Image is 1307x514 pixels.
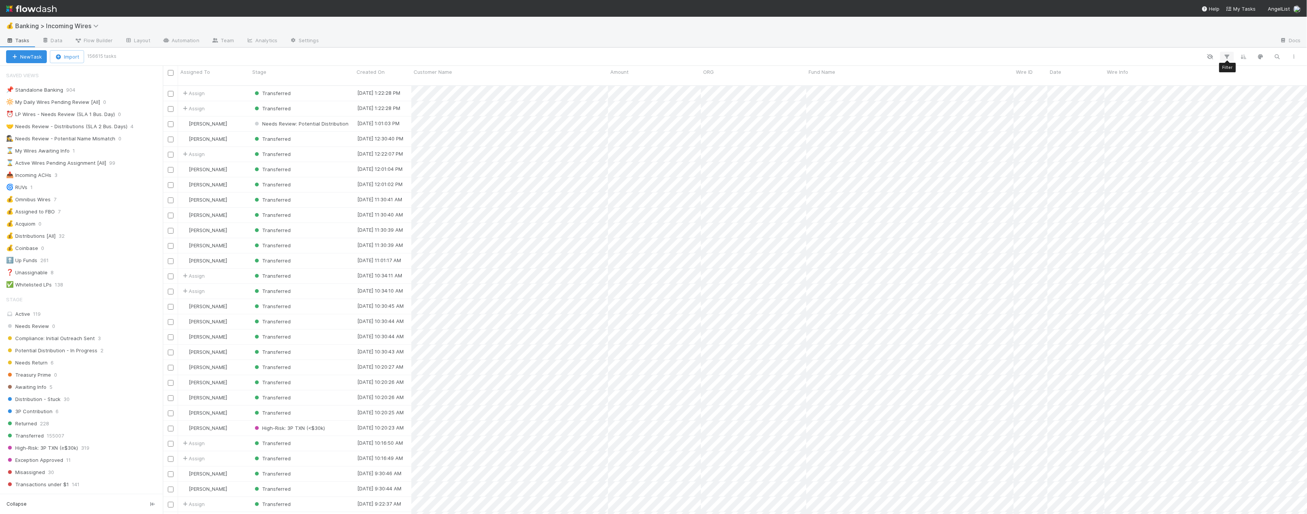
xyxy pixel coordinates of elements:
[253,166,291,172] span: Transferred
[253,287,291,295] div: Transferred
[357,68,385,76] span: Created On
[168,502,174,508] input: Toggle Row Selected
[357,317,404,325] div: [DATE] 10:30:44 AM
[181,439,205,447] div: Assign
[6,407,53,416] span: 3P Contribution
[181,485,227,493] div: [PERSON_NAME]
[181,471,188,477] img: avatar_eacbd5bb-7590-4455-a9e9-12dcb5674423.png
[6,257,14,263] span: ⬆️
[357,104,400,112] div: [DATE] 1:22:28 PM
[181,105,205,112] span: Assign
[253,425,325,431] span: High-Risk: 3P TXN (<$30k)
[253,121,349,127] span: Needs Review: Potential Distribution
[1274,35,1307,47] a: Docs
[357,485,401,492] div: [DATE] 9:30:44 AM
[253,395,291,401] span: Transferred
[189,136,227,142] span: [PERSON_NAME]
[205,35,240,47] a: Team
[253,181,291,188] span: Transferred
[253,181,291,188] div: Transferred
[181,258,188,264] img: avatar_eacbd5bb-7590-4455-a9e9-12dcb5674423.png
[357,180,403,188] div: [DATE] 12:01:02 PM
[75,37,113,44] span: Flow Builder
[181,349,188,355] img: avatar_eacbd5bb-7590-4455-a9e9-12dcb5674423.png
[189,303,227,309] span: [PERSON_NAME]
[6,86,14,93] span: 📌
[6,196,14,202] span: 💰
[81,443,89,453] span: 319
[6,220,14,227] span: 💰
[50,50,84,63] button: Import
[181,89,205,97] span: Assign
[253,485,291,493] div: Transferred
[6,68,39,83] span: Saved Views
[253,440,291,446] span: Transferred
[6,395,60,404] span: Distribution - Stuck
[103,97,114,107] span: 0
[6,2,57,15] img: logo-inverted-e16ddd16eac7371096b0.svg
[253,242,291,248] span: Transferred
[189,364,227,370] span: [PERSON_NAME]
[168,487,174,492] input: Toggle Row Selected
[253,455,291,461] span: Transferred
[610,68,629,76] span: Amount
[253,150,291,158] div: Transferred
[168,365,174,371] input: Toggle Row Selected
[168,289,174,294] input: Toggle Row Selected
[253,455,291,462] div: Transferred
[253,333,291,341] div: Transferred
[181,166,188,172] img: avatar_eacbd5bb-7590-4455-a9e9-12dcb5674423.png
[357,302,404,310] div: [DATE] 10:30:45 AM
[6,85,63,95] div: Standalone Banking
[168,274,174,279] input: Toggle Row Selected
[181,379,227,386] div: [PERSON_NAME]
[181,364,188,370] img: avatar_eacbd5bb-7590-4455-a9e9-12dcb5674423.png
[181,242,227,249] div: [PERSON_NAME]
[6,208,14,215] span: 💰
[253,196,291,204] div: Transferred
[253,500,291,508] div: Transferred
[253,258,291,264] span: Transferred
[6,37,30,44] span: Tasks
[6,232,14,239] span: 💰
[253,120,349,127] div: Needs Review: Potential Distribution
[41,243,52,253] span: 0
[6,281,14,288] span: ✅
[181,303,188,309] img: avatar_eacbd5bb-7590-4455-a9e9-12dcb5674423.png
[253,151,291,157] span: Transferred
[87,53,116,60] small: 156615 tasks
[253,197,291,203] span: Transferred
[168,70,174,76] input: Toggle All Rows Selected
[357,500,401,508] div: [DATE] 9:22:37 AM
[189,258,227,264] span: [PERSON_NAME]
[52,321,55,331] span: 0
[55,280,71,290] span: 138
[253,439,291,447] div: Transferred
[253,105,291,112] div: Transferred
[357,363,403,371] div: [DATE] 10:20:27 AM
[253,165,291,173] div: Transferred
[181,226,227,234] div: [PERSON_NAME]
[6,172,14,178] span: 📥
[240,35,283,47] a: Analytics
[181,424,227,432] div: [PERSON_NAME]
[73,146,83,156] span: 1
[181,379,188,385] img: avatar_eacbd5bb-7590-4455-a9e9-12dcb5674423.png
[6,170,51,180] div: Incoming ACHs
[6,419,37,428] span: Returned
[6,22,14,29] span: 💰
[181,136,188,142] img: avatar_eacbd5bb-7590-4455-a9e9-12dcb5674423.png
[181,425,188,431] img: avatar_eacbd5bb-7590-4455-a9e9-12dcb5674423.png
[253,227,291,233] span: Transferred
[181,120,227,127] div: [PERSON_NAME]
[357,119,400,127] div: [DATE] 1:01:03 PM
[6,111,14,117] span: ⏰
[357,196,402,203] div: [DATE] 11:30:41 AM
[168,319,174,325] input: Toggle Row Selected
[168,137,174,142] input: Toggle Row Selected
[253,349,291,355] span: Transferred
[6,134,115,143] div: Needs Review - Potential Name Mismatch
[168,471,174,477] input: Toggle Row Selected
